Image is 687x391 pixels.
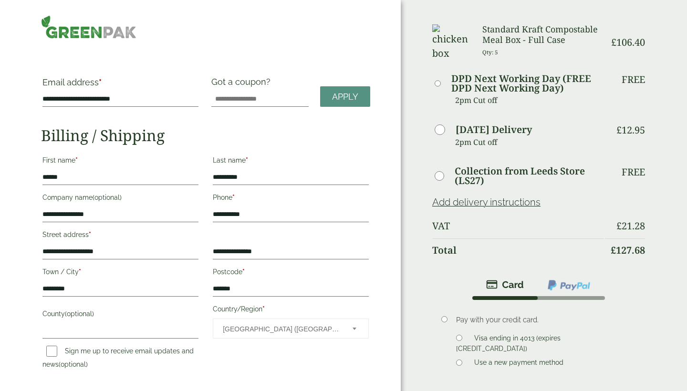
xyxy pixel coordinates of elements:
[42,347,194,371] label: Sign me up to receive email updates and news
[89,231,91,238] abbr: required
[42,78,198,92] label: Email address
[42,307,198,323] label: County
[456,334,561,355] label: Visa ending in 4013 (expires [CREDIT_CARD_DATA])
[213,265,369,281] label: Postcode
[242,268,245,276] abbr: required
[262,305,265,313] abbr: required
[455,135,604,149] p: 2pm Cut off
[213,302,369,319] label: Country/Region
[232,194,235,201] abbr: required
[611,36,645,49] bdi: 106.40
[611,244,645,257] bdi: 127.68
[470,359,567,369] label: Use a new payment method
[46,346,57,357] input: Sign me up to receive email updates and news(optional)
[616,219,645,232] bdi: 21.28
[41,15,136,39] img: GreenPak Supplies
[223,319,340,339] span: United Kingdom (UK)
[213,154,369,170] label: Last name
[482,24,604,45] h3: Standard Kraft Compostable Meal Box - Full Case
[332,92,358,102] span: Apply
[213,191,369,207] label: Phone
[211,77,274,92] label: Got a coupon?
[456,315,631,325] p: Pay with your credit card.
[99,77,102,87] abbr: required
[432,24,471,61] img: chicken box
[482,49,498,56] small: Qty: 5
[79,268,81,276] abbr: required
[42,265,198,281] label: Town / City
[75,156,78,164] abbr: required
[93,194,122,201] span: (optional)
[451,74,604,93] label: DPD Next Working Day (FREE DPD Next Working Day)
[213,319,369,339] span: Country/Region
[611,244,616,257] span: £
[42,191,198,207] label: Company name
[622,74,645,85] p: Free
[455,93,604,107] p: 2pm Cut off
[456,125,532,134] label: [DATE] Delivery
[611,36,616,49] span: £
[42,228,198,244] label: Street address
[486,279,524,290] img: stripe.png
[246,156,248,164] abbr: required
[59,360,88,368] span: (optional)
[616,123,622,136] span: £
[547,279,591,291] img: ppcp-gateway.png
[622,166,645,178] p: Free
[65,310,94,318] span: (optional)
[42,154,198,170] label: First name
[320,86,370,107] a: Apply
[616,219,622,232] span: £
[455,166,604,185] label: Collection from Leeds Store (LS27)
[432,196,541,208] a: Add delivery instructions
[41,126,370,144] h2: Billing / Shipping
[432,215,604,237] th: VAT
[432,238,604,262] th: Total
[616,123,645,136] bdi: 12.95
